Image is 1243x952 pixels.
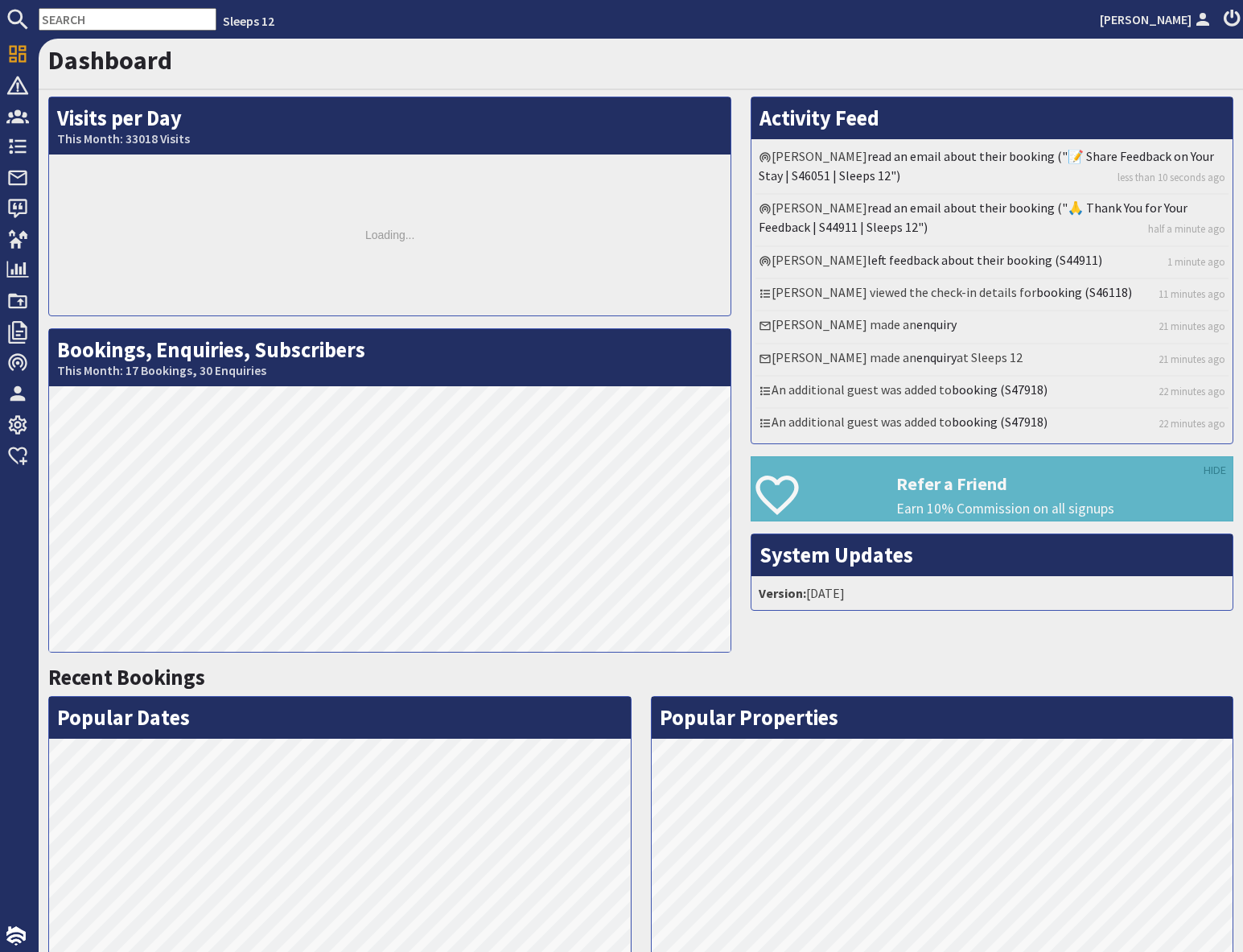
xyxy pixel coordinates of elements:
[759,105,879,131] a: Activity Feed
[1159,352,1225,367] a: 21 minutes ago
[755,143,1229,195] li: [PERSON_NAME]
[1159,384,1225,399] a: 22 minutes ago
[896,498,1233,519] p: Earn 10% Commission on all signups
[1159,286,1225,302] a: 11 minutes ago
[755,344,1229,377] li: [PERSON_NAME] made an at Sleeps 12
[1148,221,1225,237] a: half a minute ago
[48,664,205,690] a: Recent Bookings
[755,247,1229,279] li: [PERSON_NAME]
[916,316,957,332] a: enquiry
[1100,10,1214,29] a: [PERSON_NAME]
[39,8,216,31] input: SEARCH
[49,697,631,739] h2: Popular Dates
[57,131,722,146] small: This Month: 33018 Visits
[6,926,26,946] img: staytech_i_w-64f4e8e9ee0a9c174fd5317b4b171b261742d2d393467e5bdba4413f4f884c10.svg
[1204,462,1226,480] a: HIDE
[49,97,731,155] h2: Visits per Day
[952,414,1047,430] a: booking (S47918)
[751,456,1233,521] a: Refer a Friend Earn 10% Commission on all signups
[952,381,1047,398] a: booking (S47918)
[1036,284,1132,300] a: booking (S46118)
[223,13,274,29] a: Sleeps 12
[48,44,172,76] a: Dashboard
[759,542,913,568] a: System Updates
[1159,416,1225,431] a: 22 minutes ago
[759,585,806,601] strong: Version:
[755,409,1229,439] li: An additional guest was added to
[896,473,1233,494] h3: Refer a Friend
[759,200,1187,235] a: read an email about their booking ("🙏 Thank You for Your Feedback | S44911 | Sleeps 12")
[759,148,1214,183] a: read an email about their booking ("📝 Share Feedback on Your Stay | S46051 | Sleeps 12")
[867,252,1102,268] a: left feedback about their booking (S44911)
[916,349,957,365] a: enquiry
[1159,319,1225,334] a: 21 minutes ago
[652,697,1233,739] h2: Popular Properties
[1167,254,1225,270] a: 1 minute ago
[57,363,722,378] small: This Month: 17 Bookings, 30 Enquiries
[1117,170,1225,185] a: less than 10 seconds ago
[755,580,1229,606] li: [DATE]
[755,195,1229,246] li: [PERSON_NAME]
[49,329,731,386] h2: Bookings, Enquiries, Subscribers
[755,279,1229,311] li: [PERSON_NAME] viewed the check-in details for
[755,377,1229,409] li: An additional guest was added to
[755,311,1229,344] li: [PERSON_NAME] made an
[49,155,731,315] div: Loading...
